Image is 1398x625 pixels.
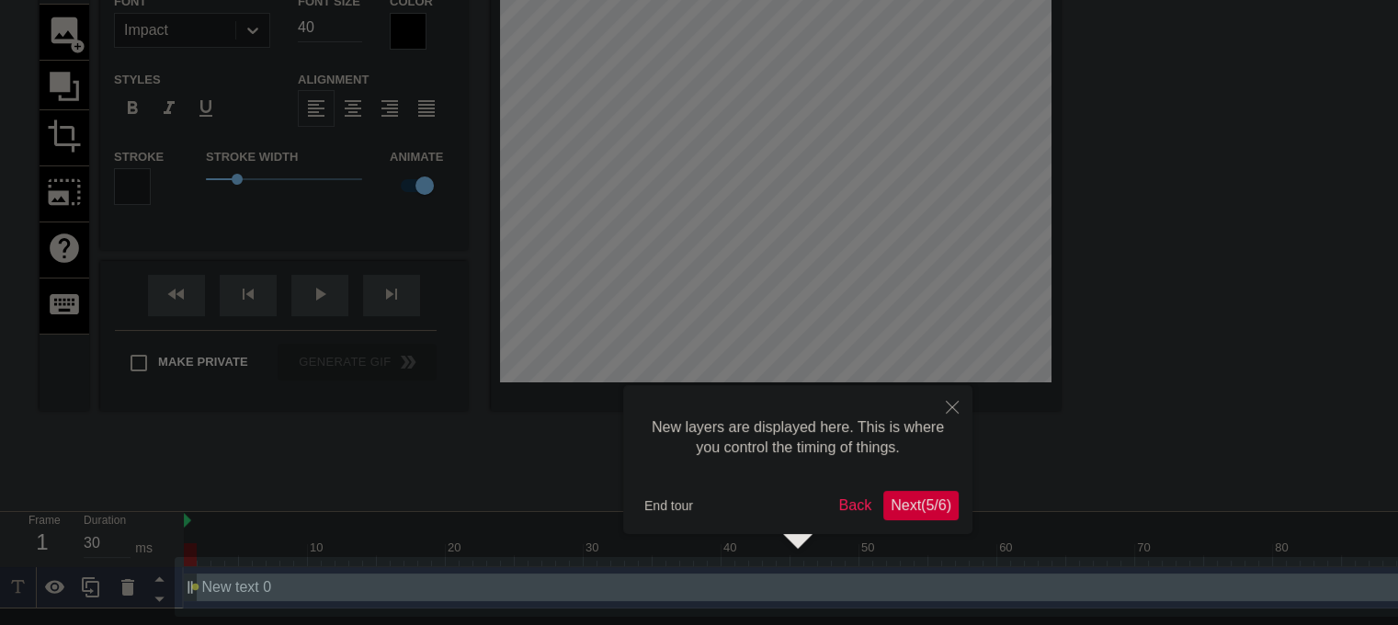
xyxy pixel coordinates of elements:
button: Close [932,385,972,427]
div: New layers are displayed here. This is where you control the timing of things. [637,399,959,477]
button: Back [832,491,880,520]
button: Next [883,491,959,520]
button: End tour [637,492,700,519]
span: Next ( 5 / 6 ) [891,497,951,513]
